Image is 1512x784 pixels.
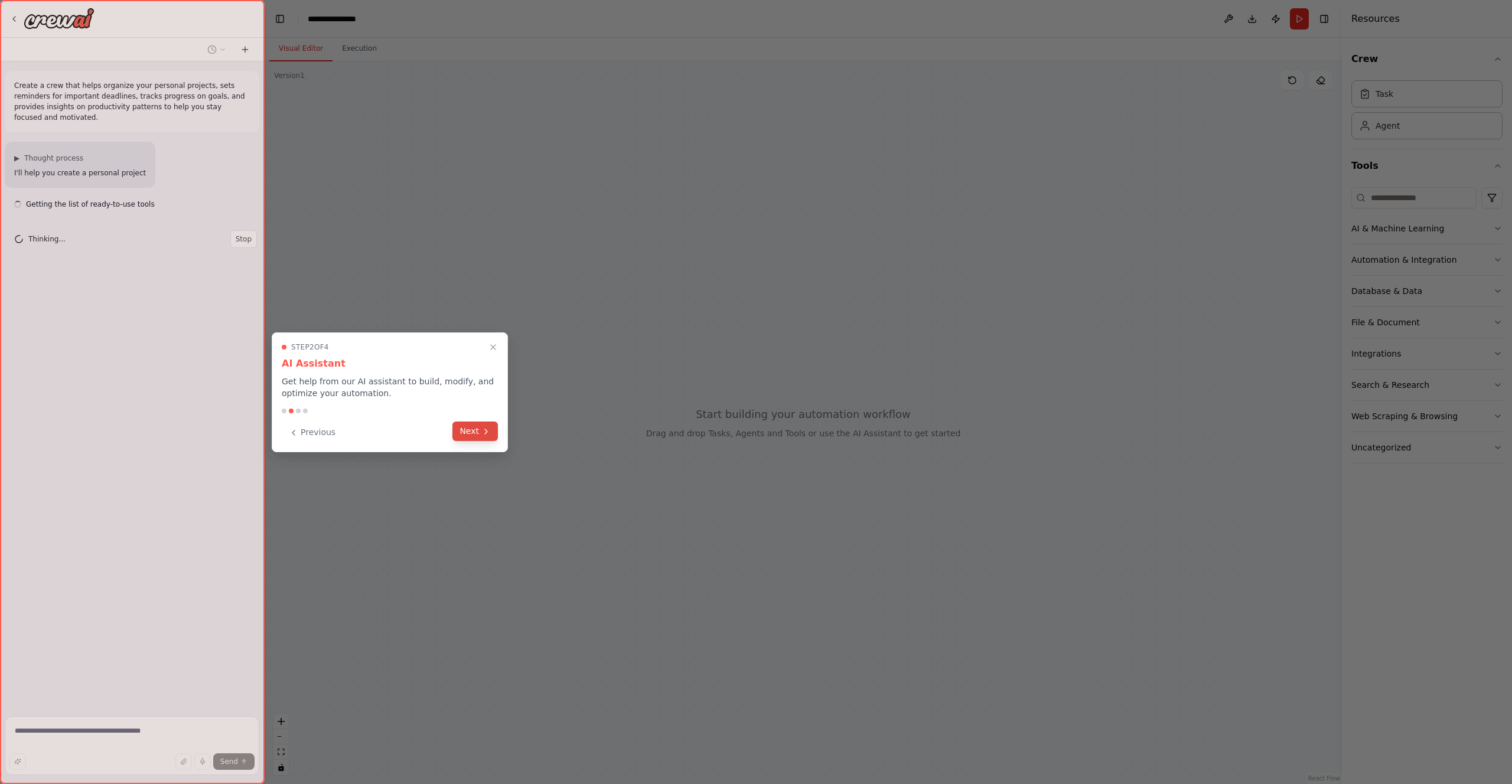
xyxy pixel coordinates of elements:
button: Hide left sidebar [272,11,288,27]
h3: AI Assistant [282,357,498,371]
button: Previous [282,423,343,442]
span: Step 2 of 4 [291,342,329,352]
button: Close walkthrough [486,340,500,354]
p: Get help from our AI assistant to build, modify, and optimize your automation. [282,375,498,399]
button: Next [452,422,498,441]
